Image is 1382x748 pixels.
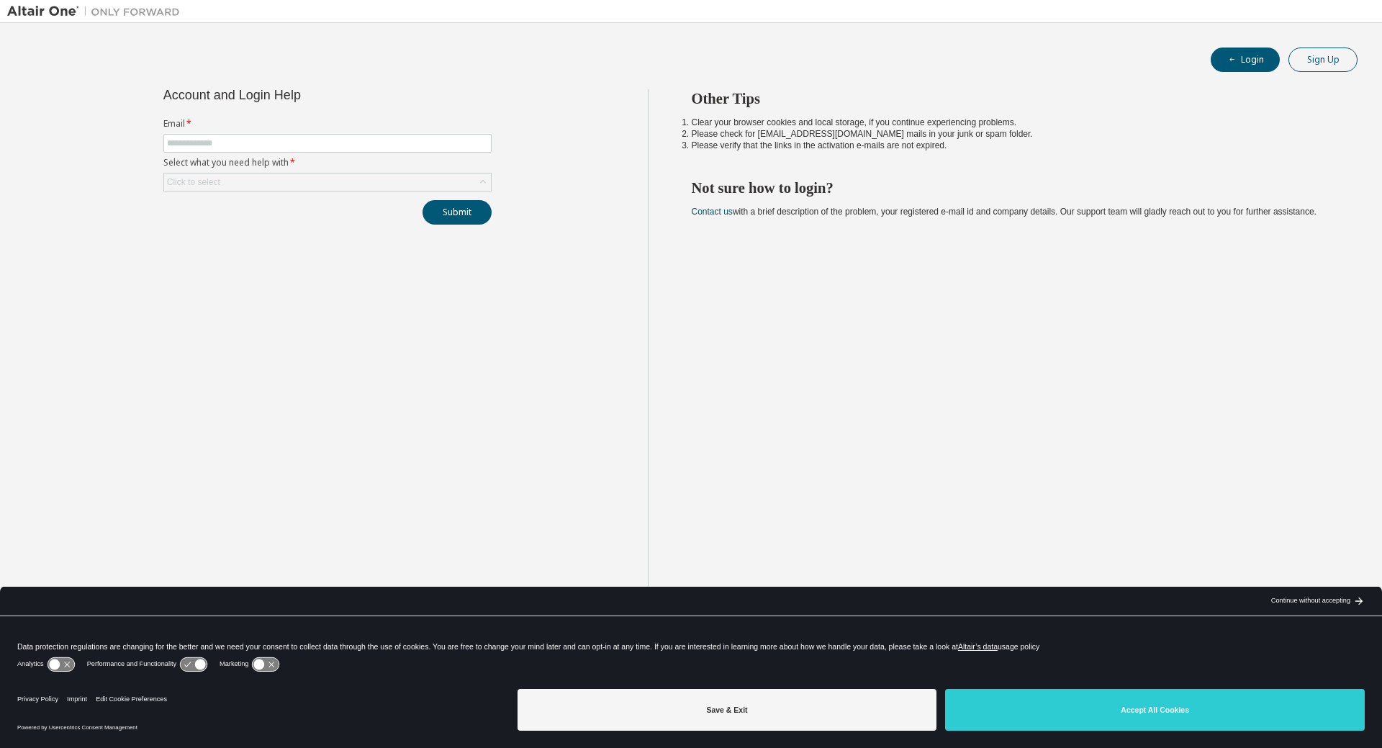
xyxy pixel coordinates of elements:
label: Select what you need help with [163,157,492,168]
button: Login [1211,48,1280,72]
li: Please verify that the links in the activation e-mails are not expired. [692,140,1332,151]
button: Sign Up [1288,48,1358,72]
li: Clear your browser cookies and local storage, if you continue experiencing problems. [692,117,1332,128]
label: Email [163,118,492,130]
img: Altair One [7,4,187,19]
div: Click to select [167,176,220,188]
a: Contact us [692,207,733,217]
div: Click to select [164,174,491,191]
h2: Other Tips [692,89,1332,108]
button: Submit [423,200,492,225]
div: Account and Login Help [163,89,426,101]
span: with a brief description of the problem, your registered e-mail id and company details. Our suppo... [692,207,1316,217]
li: Please check for [EMAIL_ADDRESS][DOMAIN_NAME] mails in your junk or spam folder. [692,128,1332,140]
h2: Not sure how to login? [692,179,1332,197]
